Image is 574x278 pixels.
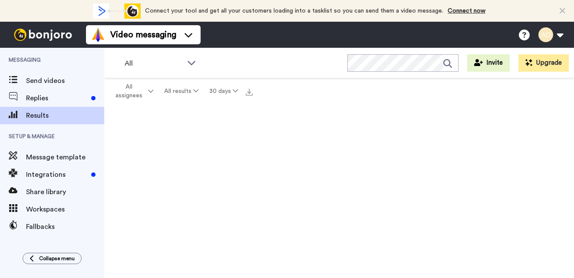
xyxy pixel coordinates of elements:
[26,222,104,232] span: Fallbacks
[448,8,485,14] a: Connect now
[93,3,141,19] div: animation
[26,169,88,180] span: Integrations
[111,83,146,100] span: All assignees
[10,29,76,41] img: bj-logo-header-white.svg
[26,204,104,215] span: Workspaces
[110,29,176,41] span: Video messaging
[467,54,510,72] button: Invite
[91,28,105,42] img: vm-color.svg
[159,83,204,99] button: All results
[26,93,88,103] span: Replies
[518,54,569,72] button: Upgrade
[145,8,443,14] span: Connect your tool and get all your customers loading into a tasklist so you can send them a video...
[26,187,104,197] span: Share library
[125,58,183,69] span: All
[246,89,253,96] img: export.svg
[23,253,82,264] button: Collapse menu
[26,110,104,121] span: Results
[39,255,75,262] span: Collapse menu
[204,83,243,99] button: 30 days
[26,152,104,162] span: Message template
[26,76,104,86] span: Send videos
[106,79,159,103] button: All assignees
[243,85,255,98] button: Export all results that match these filters now.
